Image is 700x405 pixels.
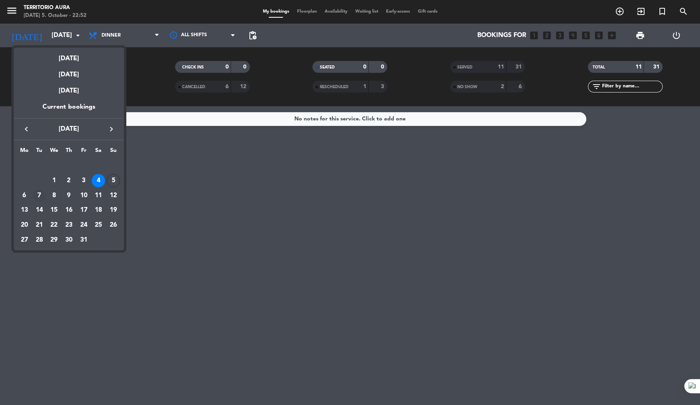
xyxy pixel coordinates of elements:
div: 26 [107,218,120,232]
td: October 7, 2025 [32,188,47,203]
td: October 26, 2025 [106,218,121,233]
div: 4 [92,174,105,187]
td: October 19, 2025 [106,203,121,218]
td: October 22, 2025 [46,218,61,233]
div: 23 [62,218,76,232]
div: 31 [77,233,91,247]
td: October 18, 2025 [91,203,106,218]
div: 5 [107,174,120,187]
div: [DATE] [14,64,124,80]
td: October 24, 2025 [76,218,91,233]
div: 14 [33,203,46,217]
div: [DATE] [14,80,124,102]
td: October 30, 2025 [61,233,76,248]
th: Friday [76,146,91,158]
td: October 8, 2025 [46,188,61,203]
div: 20 [18,218,31,232]
td: October 12, 2025 [106,188,121,203]
div: 27 [18,233,31,247]
span: [DATE] [33,124,104,134]
td: October 10, 2025 [76,188,91,203]
div: 22 [47,218,61,232]
th: Thursday [61,146,76,158]
td: October 15, 2025 [46,203,61,218]
div: 13 [18,203,31,217]
div: 10 [77,189,91,202]
div: 15 [47,203,61,217]
td: October 11, 2025 [91,188,106,203]
i: keyboard_arrow_right [107,124,116,134]
div: 21 [33,218,46,232]
div: [DATE] [14,48,124,64]
div: 30 [62,233,76,247]
td: October 9, 2025 [61,188,76,203]
td: October 2, 2025 [61,173,76,188]
div: 24 [77,218,91,232]
td: October 31, 2025 [76,233,91,248]
td: October 16, 2025 [61,203,76,218]
td: October 17, 2025 [76,203,91,218]
th: Sunday [106,146,121,158]
td: October 28, 2025 [32,233,47,248]
div: 11 [92,189,105,202]
div: 28 [33,233,46,247]
button: keyboard_arrow_left [19,124,33,134]
th: Wednesday [46,146,61,158]
td: October 21, 2025 [32,218,47,233]
td: October 4, 2025 [91,173,106,188]
td: October 3, 2025 [76,173,91,188]
div: 7 [33,189,46,202]
td: October 5, 2025 [106,173,121,188]
td: October 25, 2025 [91,218,106,233]
div: 18 [92,203,105,217]
div: 9 [62,189,76,202]
i: keyboard_arrow_left [22,124,31,134]
div: 16 [62,203,76,217]
button: keyboard_arrow_right [104,124,118,134]
div: 8 [47,189,61,202]
td: October 27, 2025 [17,233,32,248]
th: Tuesday [32,146,47,158]
div: 2 [62,174,76,187]
td: October 6, 2025 [17,188,32,203]
div: 6 [18,189,31,202]
div: 1 [47,174,61,187]
div: 17 [77,203,91,217]
div: 29 [47,233,61,247]
td: October 29, 2025 [46,233,61,248]
td: OCT [17,158,121,173]
td: October 13, 2025 [17,203,32,218]
th: Monday [17,146,32,158]
div: Current bookings [14,102,124,118]
div: 12 [107,189,120,202]
div: 3 [77,174,91,187]
div: 19 [107,203,120,217]
div: 25 [92,218,105,232]
td: October 1, 2025 [46,173,61,188]
td: October 20, 2025 [17,218,32,233]
td: October 23, 2025 [61,218,76,233]
th: Saturday [91,146,106,158]
td: October 14, 2025 [32,203,47,218]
